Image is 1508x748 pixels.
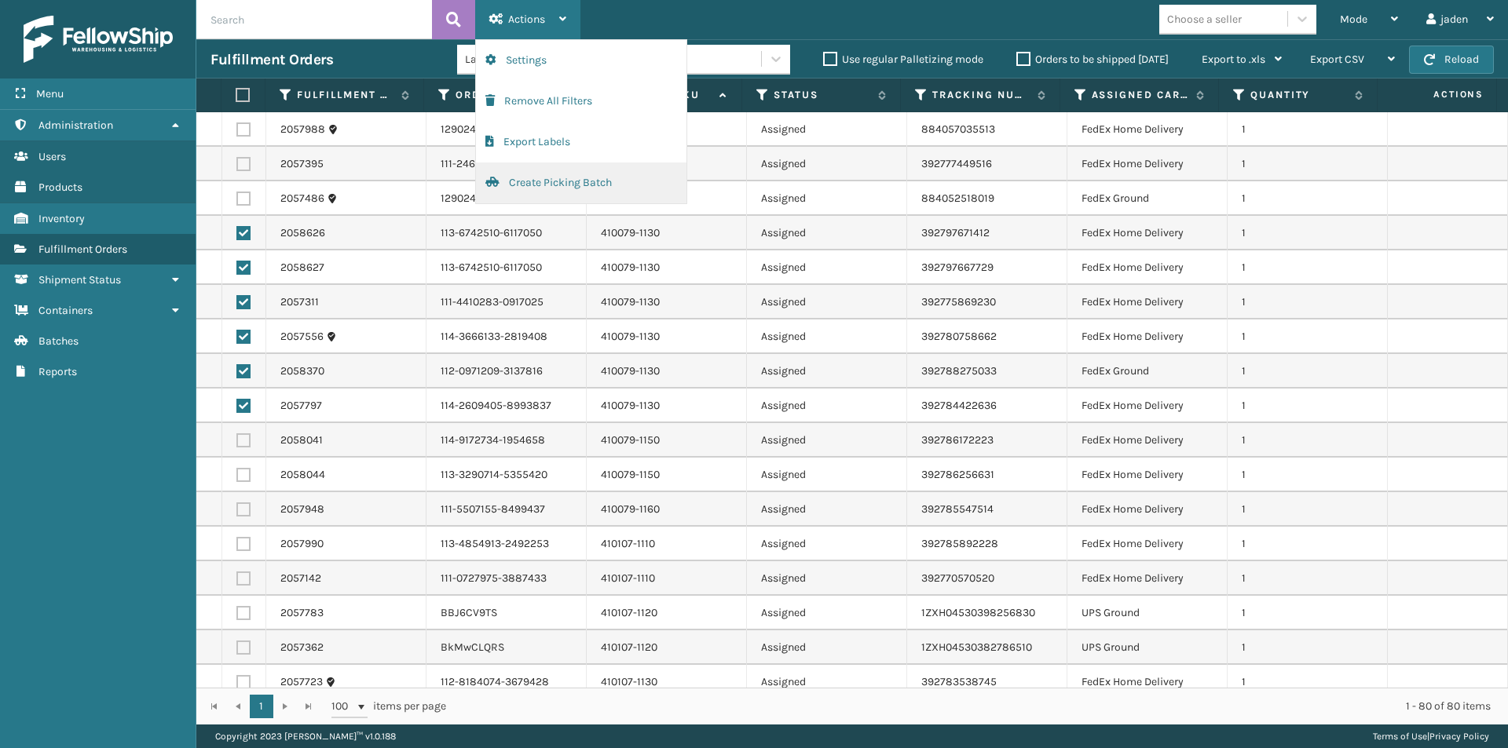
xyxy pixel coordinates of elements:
span: items per page [331,695,446,718]
a: 2057556 [280,329,324,345]
span: Users [38,150,66,163]
span: Inventory [38,212,85,225]
span: Actions [508,13,545,26]
td: FedEx Home Delivery [1067,492,1228,527]
td: 1 [1228,458,1388,492]
a: 392780758662 [921,330,997,343]
td: 114-9172734-1954658 [426,423,587,458]
a: 410079-1130 [601,399,660,412]
a: 392775869230 [921,295,996,308]
span: Actions [1382,82,1493,108]
div: Choose a seller [1167,11,1242,27]
td: UPS Ground [1067,630,1228,665]
a: 2057142 [280,571,321,586]
a: 410107-1130 [601,675,657,688]
td: Assigned [747,527,907,561]
button: Settings [476,40,686,81]
td: 1 [1228,250,1388,285]
td: Assigned [747,596,907,630]
button: Reload [1409,46,1494,74]
td: 1 [1228,561,1388,596]
td: FedEx Home Delivery [1067,319,1228,354]
td: Assigned [747,561,907,596]
td: Assigned [747,665,907,699]
a: 2057988 [280,122,325,137]
label: Tracking Number [932,88,1029,102]
td: FedEx Home Delivery [1067,216,1228,250]
a: 392785547514 [921,502,994,516]
a: 392786172223 [921,433,994,447]
td: FedEx Home Delivery [1067,665,1228,699]
td: Assigned [747,181,907,216]
td: FedEx Home Delivery [1067,458,1228,492]
td: Assigned [747,147,907,181]
label: Quantity [1250,88,1347,102]
a: 410079-1150 [601,433,660,447]
a: 2058044 [280,467,325,483]
td: 1 [1228,112,1388,147]
td: BBJ6CV9TS [426,596,587,630]
a: Privacy Policy [1429,731,1489,742]
a: 2057783 [280,605,324,621]
a: 392770570520 [921,571,994,585]
div: | [1373,724,1489,748]
span: Export to .xls [1202,53,1265,66]
td: 1 [1228,527,1388,561]
h3: Fulfillment Orders [210,50,333,69]
a: 410079-1130 [601,295,660,308]
a: Terms of Use [1373,731,1427,742]
td: Assigned [747,630,907,665]
a: 2057486 [280,191,324,206]
a: 410107-1110 [601,537,655,550]
td: 1 [1228,596,1388,630]
td: 112-8184074-3679428 [426,665,587,699]
td: 111-5507155-8499437 [426,492,587,527]
p: Copyright 2023 [PERSON_NAME]™ v 1.0.188 [215,724,396,748]
span: Menu [36,87,64,100]
td: 112-0971209-3137816 [426,354,587,389]
td: 1 [1228,630,1388,665]
td: 129024698008996 [426,181,587,216]
td: 114-2609405-8993837 [426,389,587,423]
td: 114-3666133-2819408 [426,319,587,354]
td: 1 [1228,147,1388,181]
td: Assigned [747,354,907,389]
label: Status [774,88,870,102]
td: 111-0727975-3887433 [426,561,587,596]
span: Shipment Status [38,273,121,286]
td: FedEx Ground [1067,181,1228,216]
td: Assigned [747,112,907,147]
span: Reports [38,365,77,378]
span: Batches [38,334,79,348]
td: Assigned [747,423,907,458]
td: 1 [1228,181,1388,216]
td: Assigned [747,216,907,250]
a: 2057990 [280,536,324,552]
td: Assigned [747,250,907,285]
img: logo [24,16,173,63]
td: 111-4410283-0917025 [426,285,587,319]
a: 2058626 [280,225,325,241]
td: FedEx Ground [1067,354,1228,389]
td: FedEx Home Delivery [1067,561,1228,596]
td: 113-4854913-2492253 [426,527,587,561]
td: Assigned [747,389,907,423]
a: 884057035513 [921,122,995,136]
td: 129024798655802 [426,112,587,147]
a: 2057311 [280,294,319,310]
a: 410107-1110 [601,571,655,585]
td: 113-6742510-6117050 [426,216,587,250]
td: BkMwCLQRS [426,630,587,665]
a: 410079-1160 [601,502,660,516]
td: FedEx Home Delivery [1067,250,1228,285]
a: 392797671412 [921,226,990,239]
a: 2057395 [280,156,324,172]
a: 410107-1120 [601,640,657,654]
td: 1 [1228,665,1388,699]
span: Administration [38,119,113,132]
td: FedEx Home Delivery [1067,423,1228,458]
a: 2057723 [280,674,323,690]
label: Assigned Carrier Service [1092,88,1188,102]
td: Assigned [747,319,907,354]
a: 392788275033 [921,364,997,378]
